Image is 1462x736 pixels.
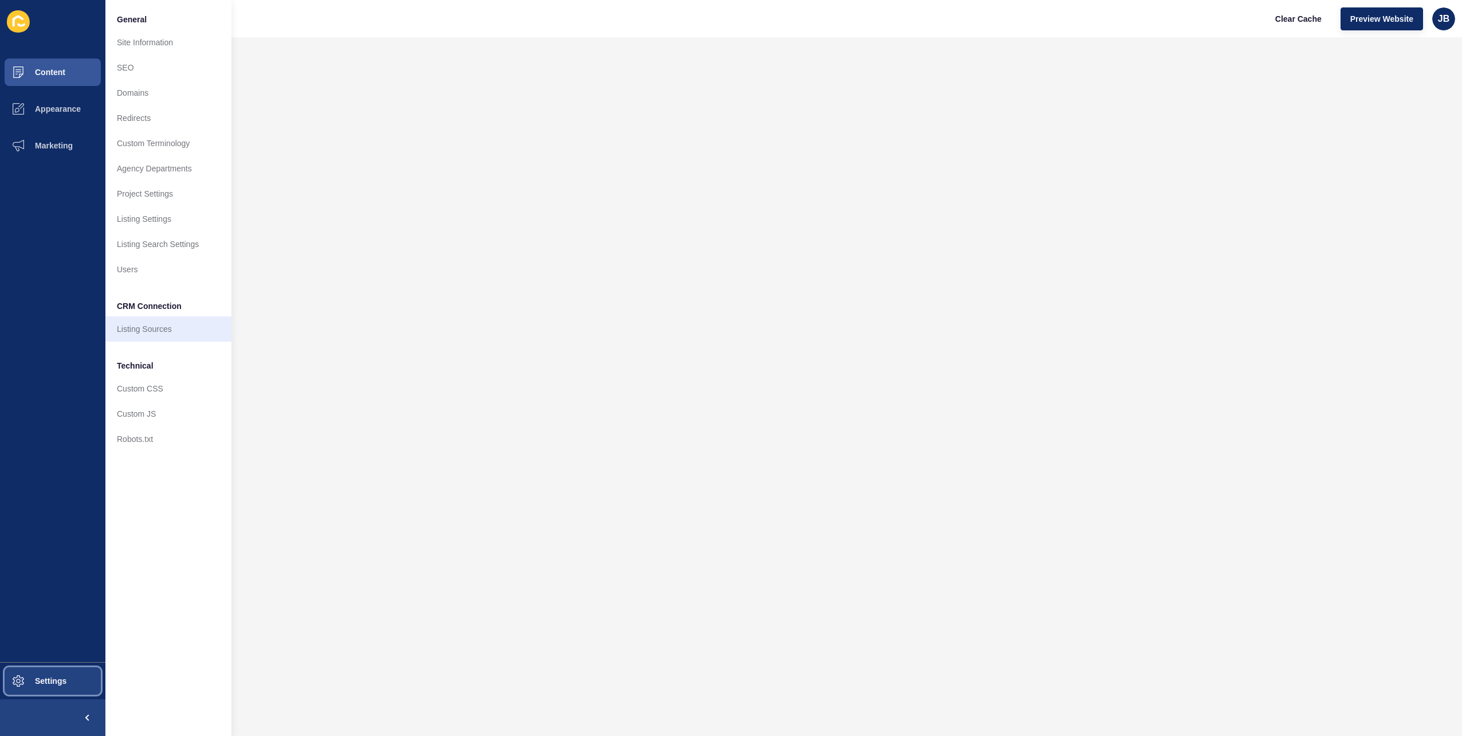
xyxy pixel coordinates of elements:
[105,401,231,426] a: Custom JS
[105,131,231,156] a: Custom Terminology
[105,232,231,257] a: Listing Search Settings
[105,105,231,131] a: Redirects
[1438,13,1449,25] span: JB
[105,257,231,282] a: Users
[117,300,182,312] span: CRM Connection
[1341,7,1423,30] button: Preview Website
[105,181,231,206] a: Project Settings
[117,14,147,25] span: General
[1275,13,1322,25] span: Clear Cache
[105,206,231,232] a: Listing Settings
[117,360,154,371] span: Technical
[105,316,231,342] a: Listing Sources
[105,376,231,401] a: Custom CSS
[105,156,231,181] a: Agency Departments
[105,55,231,80] a: SEO
[105,426,231,452] a: Robots.txt
[105,80,231,105] a: Domains
[1350,13,1413,25] span: Preview Website
[1266,7,1331,30] button: Clear Cache
[105,30,231,55] a: Site Information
